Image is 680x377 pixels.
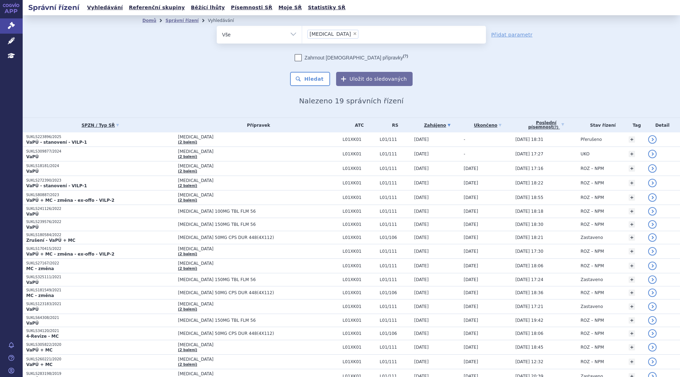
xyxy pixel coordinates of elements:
[26,225,39,230] strong: VaPÚ
[165,18,199,23] a: Správní řízení
[361,29,364,38] input: [MEDICAL_DATA]
[178,307,197,311] a: (2 balení)
[342,195,376,200] span: L01XK01
[26,362,52,367] strong: VaPÚ + MC
[629,194,635,201] a: +
[380,304,410,309] span: L01/111
[26,169,39,174] strong: VaPÚ
[464,195,478,200] span: [DATE]
[178,164,339,168] span: [MEDICAL_DATA]
[178,178,339,183] span: [MEDICAL_DATA]
[178,209,339,214] span: [MEDICAL_DATA] 100MG TBL FLM 56
[26,293,54,298] strong: MC - změna
[26,164,175,168] p: SUKLS18181/2024
[629,136,635,143] a: +
[306,3,347,12] a: Statistiky SŘ
[648,275,657,284] a: detail
[290,72,330,86] button: Hledat
[26,238,75,243] strong: Zrušení - VaPÚ + MC
[414,290,429,295] span: [DATE]
[85,3,125,12] a: Vyhledávání
[414,120,460,130] a: Zahájeno
[464,304,478,309] span: [DATE]
[342,345,376,350] span: L01XK01
[342,277,376,282] span: L01XK01
[26,315,175,320] p: SUKLS64308/2021
[414,359,429,364] span: [DATE]
[629,290,635,296] a: +
[380,318,410,323] span: L01/111
[403,54,408,58] abbr: (?)
[380,331,410,336] span: L01/106
[26,288,175,293] p: SUKLS181549/2021
[515,290,543,295] span: [DATE] 18:36
[580,318,604,323] span: ROZ – NPM
[580,222,604,227] span: ROZ – NPM
[178,246,339,251] span: [MEDICAL_DATA]
[26,334,59,339] strong: 4-Revize - MC
[26,212,39,217] strong: VaPÚ
[414,345,429,350] span: [DATE]
[178,135,339,139] span: [MEDICAL_DATA]
[342,263,376,268] span: L01XK01
[178,155,197,159] a: (2 balení)
[515,137,543,142] span: [DATE] 18:31
[414,263,429,268] span: [DATE]
[464,166,478,171] span: [DATE]
[26,348,52,353] strong: VaPÚ + MC
[342,209,376,214] span: L01XK01
[342,235,376,240] span: L01XK01
[414,181,429,185] span: [DATE]
[515,118,577,132] a: Poslednípísemnost(?)
[380,181,410,185] span: L01/111
[342,331,376,336] span: L01XK01
[380,290,410,295] span: L01/106
[515,235,543,240] span: [DATE] 18:21
[629,221,635,228] a: +
[178,348,197,352] a: (2 balení)
[414,195,429,200] span: [DATE]
[178,362,197,366] a: (2 balení)
[515,152,543,156] span: [DATE] 17:27
[178,277,339,282] span: [MEDICAL_DATA] 150MG TBL FLM 56
[464,235,478,240] span: [DATE]
[648,247,657,256] a: detail
[342,152,376,156] span: L01XK01
[580,152,589,156] span: UKO
[342,166,376,171] span: L01XK01
[178,267,197,270] a: (2 balení)
[515,263,543,268] span: [DATE] 18:06
[629,180,635,186] a: +
[26,219,175,224] p: SUKLS239576/2022
[629,276,635,283] a: +
[648,150,657,158] a: detail
[178,331,339,336] span: [MEDICAL_DATA] 50MG CPS DUR 448(4X112)
[26,307,39,312] strong: VaPÚ
[26,280,39,285] strong: VaPÚ
[26,198,114,203] strong: VaPÚ + MC - změna - ex-offo - VILP-2
[648,289,657,297] a: detail
[178,193,339,198] span: [MEDICAL_DATA]
[491,31,533,38] a: Přidat parametr
[26,321,39,326] strong: VaPÚ
[189,3,227,12] a: Běžící lhůty
[515,166,543,171] span: [DATE] 17:16
[464,249,478,254] span: [DATE]
[295,54,408,61] label: Zahrnout [DEMOGRAPHIC_DATA] přípravky
[26,178,175,183] p: SUKLS272390/2023
[380,359,410,364] span: L01/111
[580,166,604,171] span: ROZ – NPM
[414,137,429,142] span: [DATE]
[178,184,197,188] a: (2 balení)
[342,290,376,295] span: L01XK01
[515,195,543,200] span: [DATE] 18:55
[178,261,339,266] span: [MEDICAL_DATA]
[208,15,243,26] li: Vyhledávání
[342,318,376,323] span: L01XK01
[629,359,635,365] a: +
[648,302,657,311] a: detail
[380,235,410,240] span: L01/106
[26,246,175,251] p: SUKLS170415/2022
[515,331,543,336] span: [DATE] 18:06
[464,331,478,336] span: [DATE]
